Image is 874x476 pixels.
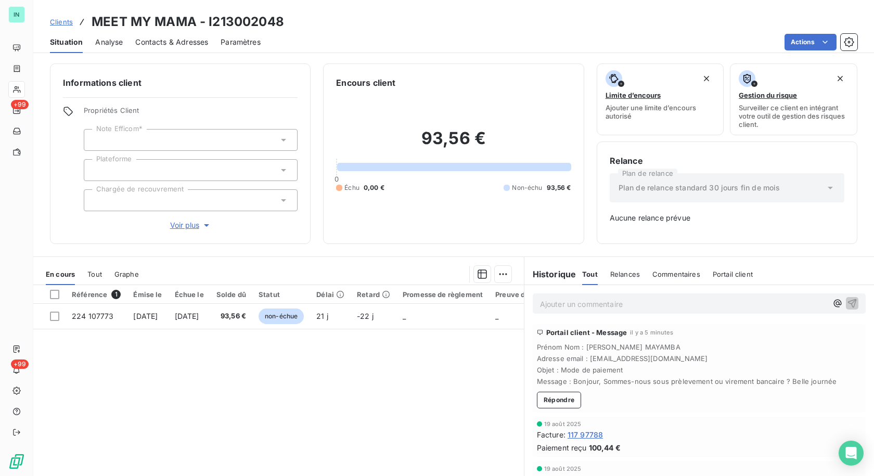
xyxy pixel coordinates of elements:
input: Ajouter une valeur [93,196,101,205]
span: Propriétés Client [84,106,298,121]
span: Relances [610,270,640,278]
button: Gestion du risqueSurveiller ce client en intégrant votre outil de gestion des risques client. [730,63,857,135]
span: -22 j [357,312,374,320]
span: 0,00 € [364,183,384,192]
div: Délai [316,290,344,299]
div: Preuve de commande non conforme [495,290,618,299]
span: Situation [50,37,83,47]
input: Ajouter une valeur [93,165,101,175]
h6: Encours client [336,76,395,89]
span: _ [495,312,498,320]
span: [DATE] [175,312,199,320]
span: 93,56 € [547,183,571,192]
span: +99 [11,359,29,369]
div: Retard [357,290,390,299]
div: Émise le [133,290,162,299]
h6: Historique [524,268,576,280]
span: 19 août 2025 [544,421,582,427]
span: Plan de relance standard 30 jours fin de mois [619,183,780,193]
span: Ajouter une limite d’encours autorisé [606,104,715,120]
span: Facture : [537,429,565,440]
span: [DATE] [133,312,158,320]
button: Limite d’encoursAjouter une limite d’encours autorisé [597,63,724,135]
span: Prénom Nom : [PERSON_NAME] MAYAMBA [537,343,862,351]
span: Commentaires [652,270,700,278]
span: Échu [344,183,359,192]
div: IN [8,6,25,23]
input: Ajouter une valeur [93,135,101,145]
span: Voir plus [170,220,212,230]
button: Voir plus [84,220,298,231]
div: Échue le [175,290,204,299]
span: il y a 5 minutes [630,329,673,336]
span: Aucune relance prévue [610,213,844,223]
span: 19 août 2025 [544,466,582,472]
span: 21 j [316,312,328,320]
span: Paramètres [221,37,261,47]
a: Clients [50,17,73,27]
span: Message : Bonjour, Sommes-nous sous prèlevement ou virement bancaire ? Belle journée [537,377,862,385]
span: En cours [46,270,75,278]
span: Analyse [95,37,123,47]
img: Logo LeanPay [8,453,25,470]
span: Graphe [114,270,139,278]
span: Paiement reçu [537,442,587,453]
span: 93,56 € [216,311,246,321]
span: Limite d’encours [606,91,661,99]
span: 0 [335,175,339,183]
h6: Informations client [63,76,298,89]
div: Statut [259,290,304,299]
button: Répondre [537,392,582,408]
span: Gestion du risque [739,91,797,99]
span: Tout [582,270,598,278]
span: 100,44 € [589,442,621,453]
div: Promesse de règlement [403,290,483,299]
div: Open Intercom Messenger [839,441,864,466]
span: +99 [11,100,29,109]
h2: 93,56 € [336,128,571,159]
span: 1 [111,290,121,299]
span: Objet : Mode de paiement [537,366,862,374]
span: 117 97788 [568,429,603,440]
span: Contacts & Adresses [135,37,208,47]
span: Surveiller ce client en intégrant votre outil de gestion des risques client. [739,104,849,128]
h3: MEET MY MAMA - I213002048 [92,12,284,31]
span: non-échue [259,308,304,324]
span: 224 107773 [72,312,114,320]
span: Non-échu [512,183,542,192]
span: _ [403,312,406,320]
h6: Relance [610,155,844,167]
span: Tout [87,270,102,278]
span: Adresse email : [EMAIL_ADDRESS][DOMAIN_NAME] [537,354,862,363]
div: Référence [72,290,121,299]
span: Clients [50,18,73,26]
div: Solde dû [216,290,246,299]
span: Portail client - Message [546,328,627,337]
span: Portail client [713,270,753,278]
button: Actions [785,34,837,50]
